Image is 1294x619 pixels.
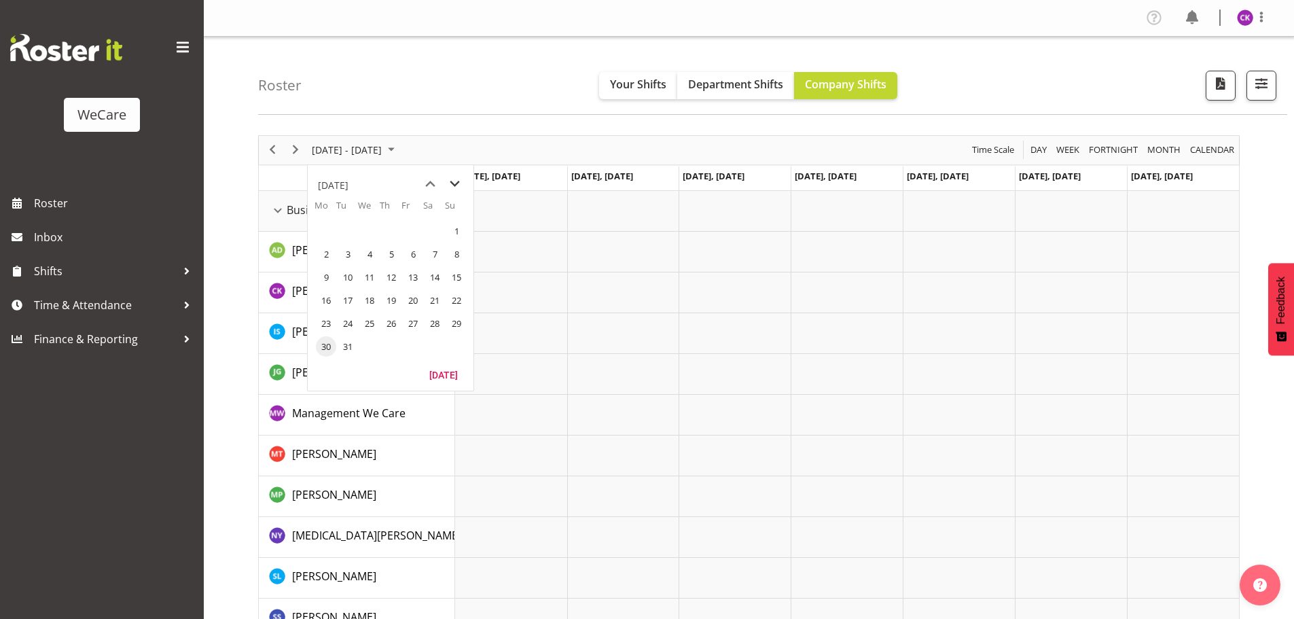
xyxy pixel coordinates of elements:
[287,141,305,158] button: Next
[1253,578,1267,592] img: help-xxl-2.png
[805,77,886,92] span: Company Shifts
[599,72,677,99] button: Your Shifts
[287,202,410,218] span: Business Support Office
[292,365,376,380] span: [PERSON_NAME]
[338,244,358,264] span: Tuesday, December 3, 2024
[34,261,177,281] span: Shifts
[571,170,633,182] span: [DATE], [DATE]
[284,136,307,164] div: next period
[34,227,197,247] span: Inbox
[1188,141,1237,158] button: Month
[445,199,467,219] th: Su
[316,290,336,311] span: Monday, December 16, 2024
[292,528,461,543] span: [MEDICAL_DATA][PERSON_NAME]
[259,558,455,599] td: Sarah Lamont resource
[403,244,423,264] span: Friday, December 6, 2024
[10,34,122,61] img: Rosterit website logo
[259,272,455,313] td: Chloe Kim resource
[688,77,783,92] span: Department Shifts
[381,267,401,287] span: Thursday, December 12, 2024
[1055,141,1081,158] span: Week
[336,199,358,219] th: Tu
[338,313,358,334] span: Tuesday, December 24, 2024
[316,336,336,357] span: Monday, December 30, 2024
[338,336,358,357] span: Tuesday, December 31, 2024
[1028,141,1049,158] button: Timeline Day
[1275,277,1287,324] span: Feedback
[425,313,445,334] span: Saturday, December 28, 2024
[292,569,376,584] span: [PERSON_NAME]
[403,290,423,311] span: Friday, December 20, 2024
[971,141,1016,158] span: Time Scale
[259,191,455,232] td: Business Support Office resource
[907,170,969,182] span: [DATE], [DATE]
[261,136,284,164] div: previous period
[1268,263,1294,355] button: Feedback - Show survey
[446,267,467,287] span: Sunday, December 15, 2024
[1146,141,1182,158] span: Month
[401,199,423,219] th: Fr
[34,193,197,213] span: Roster
[292,568,376,584] a: [PERSON_NAME]
[359,267,380,287] span: Wednesday, December 11, 2024
[34,329,177,349] span: Finance & Reporting
[316,244,336,264] span: Monday, December 2, 2024
[1088,141,1139,158] span: Fortnight
[292,283,376,298] span: [PERSON_NAME]
[259,476,455,517] td: Millie Pumphrey resource
[1054,141,1082,158] button: Timeline Week
[292,242,376,258] a: [PERSON_NAME]
[794,72,897,99] button: Company Shifts
[423,199,445,219] th: Sa
[1087,141,1140,158] button: Fortnight
[359,244,380,264] span: Wednesday, December 4, 2024
[316,267,336,287] span: Monday, December 9, 2024
[418,172,442,196] button: previous month
[425,290,445,311] span: Saturday, December 21, 2024
[259,436,455,476] td: Michelle Thomas resource
[1206,71,1236,101] button: Download a PDF of the roster according to the set date range.
[259,395,455,436] td: Management We Care resource
[446,313,467,334] span: Sunday, December 29, 2024
[292,406,406,421] span: Management We Care
[310,141,383,158] span: [DATE] - [DATE]
[1145,141,1183,158] button: Timeline Month
[307,136,403,164] div: June 24 - 30, 2024
[259,517,455,558] td: Nikita Yates resource
[292,283,376,299] a: [PERSON_NAME]
[446,221,467,241] span: Sunday, December 1, 2024
[310,141,401,158] button: June 2024
[446,290,467,311] span: Sunday, December 22, 2024
[316,313,336,334] span: Monday, December 23, 2024
[425,267,445,287] span: Saturday, December 14, 2024
[318,172,348,199] div: title
[442,172,467,196] button: next month
[359,290,380,311] span: Wednesday, December 18, 2024
[292,324,376,339] span: [PERSON_NAME]
[610,77,666,92] span: Your Shifts
[314,199,336,219] th: Mo
[292,527,461,544] a: [MEDICAL_DATA][PERSON_NAME]
[380,199,401,219] th: Th
[683,170,744,182] span: [DATE], [DATE]
[381,244,401,264] span: Thursday, December 5, 2024
[338,267,358,287] span: Tuesday, December 10, 2024
[677,72,794,99] button: Department Shifts
[403,267,423,287] span: Friday, December 13, 2024
[259,313,455,354] td: Isabel Simcox resource
[359,313,380,334] span: Wednesday, December 25, 2024
[292,487,376,503] a: [PERSON_NAME]
[403,313,423,334] span: Friday, December 27, 2024
[970,141,1017,158] button: Time Scale
[459,170,520,182] span: [DATE], [DATE]
[446,244,467,264] span: Sunday, December 8, 2024
[1189,141,1236,158] span: calendar
[77,105,126,125] div: WeCare
[264,141,282,158] button: Previous
[258,77,302,93] h4: Roster
[292,405,406,421] a: Management We Care
[292,323,376,340] a: [PERSON_NAME]
[338,290,358,311] span: Tuesday, December 17, 2024
[381,313,401,334] span: Thursday, December 26, 2024
[259,232,455,272] td: Aleea Devenport resource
